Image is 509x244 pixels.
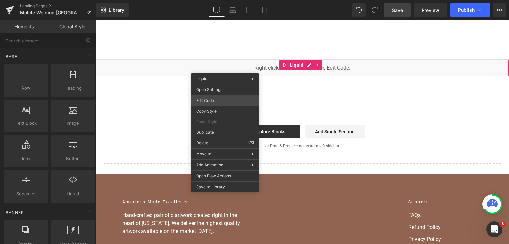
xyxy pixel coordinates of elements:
span: Liquid [192,40,209,50]
a: Tablet [241,3,256,17]
a: Global Style [48,20,96,33]
a: New Library [96,3,129,17]
h2: American-Made Excellence [27,179,152,185]
span: Icon [6,155,46,162]
span: Button [53,155,93,162]
span: Mobile Welding [GEOGRAPHIC_DATA] [20,10,84,15]
span: Banner [5,209,25,216]
span: Row [6,85,46,92]
button: More [493,3,506,17]
a: Preview [414,3,447,17]
span: Base [5,53,18,60]
a: Expand / Collapse [218,40,227,50]
a: Laptop [225,3,241,17]
a: Landing Pages [20,3,96,9]
h2: Support [312,179,387,185]
a: Desktop [209,3,225,17]
span: Library [109,7,124,13]
iframe: Intercom live chat [486,221,502,237]
span: ⌫ [248,140,254,146]
button: Undo [352,3,366,17]
span: Liquid [53,190,93,197]
span: Delete [196,140,248,146]
span: Save [392,7,403,14]
a: Refund Policy [312,203,387,211]
span: Open Flow Actions [196,173,254,179]
a: Add Single Section [209,105,269,119]
a: Privacy Policy [312,215,387,223]
span: Add Animation [196,162,252,168]
button: Publish [450,3,490,17]
span: Separator [6,190,46,197]
span: Publish [458,7,475,13]
span: Move to... [196,151,252,157]
p: Hand-crafted patriotic artwork created right in the heart of [US_STATE]. We deliver the highest q... [27,192,152,215]
span: Heading [53,85,93,92]
a: Explore Blocks [144,105,204,119]
p: or Drag & Drop elements from left sidebar [19,124,395,128]
span: Image [53,120,93,127]
span: Open Settings [196,87,254,93]
span: Liquid [196,76,207,81]
span: 3 [500,221,505,227]
a: FAQs [312,192,387,200]
span: Edit Code [196,98,254,104]
span: Paste Style [196,119,254,125]
span: Copy Style [196,108,254,114]
span: Text Block [6,120,46,127]
span: Preview [422,7,439,14]
span: Duplicate [196,129,254,135]
button: Redo [368,3,381,17]
a: Mobile [256,3,272,17]
span: Save to Library [196,184,254,190]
